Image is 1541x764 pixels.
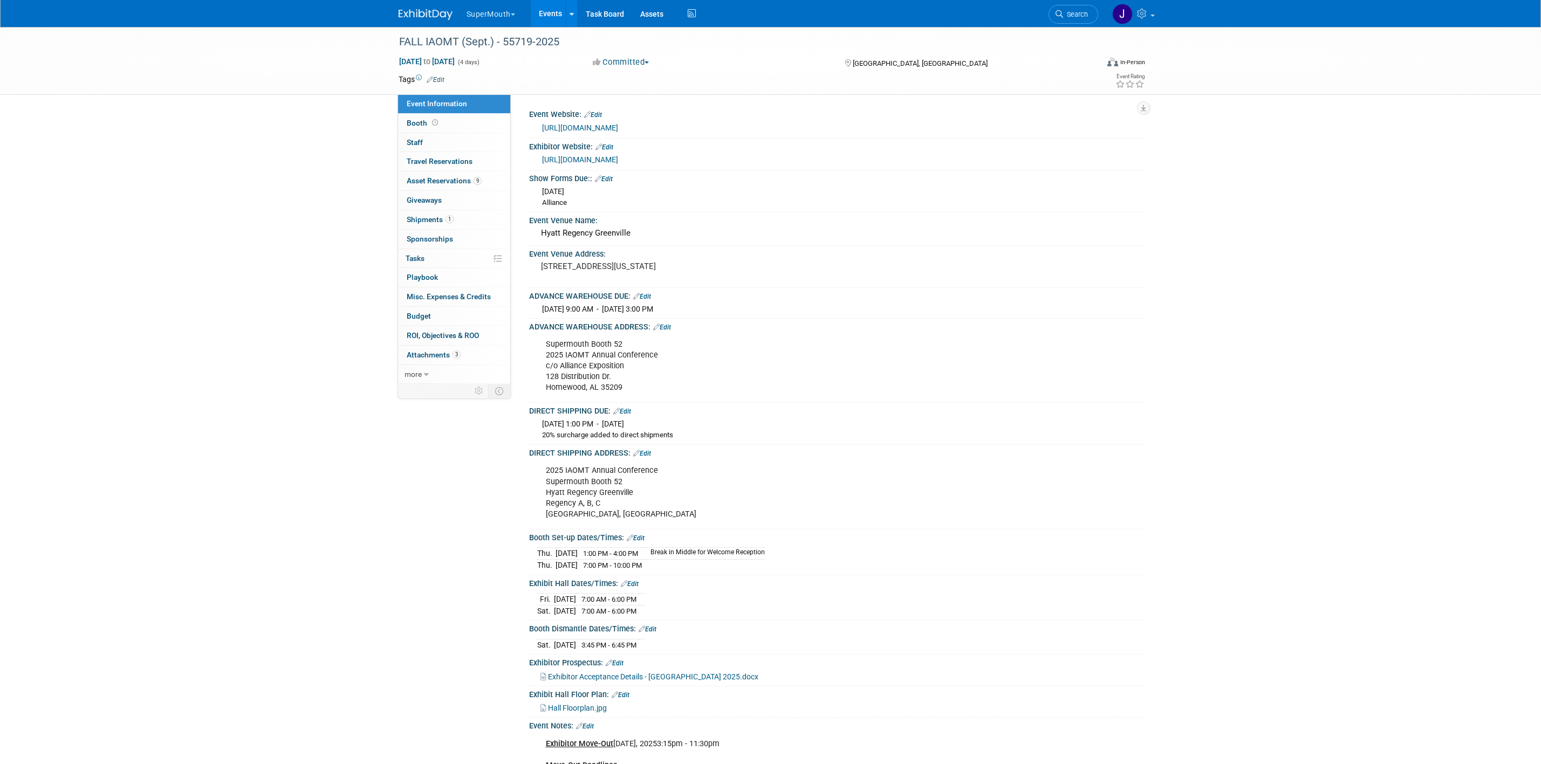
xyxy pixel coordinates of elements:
span: Giveaways [407,196,442,204]
span: Misc. Expenses & Credits [407,292,491,301]
td: Tags [399,74,444,85]
div: Show Forms Due:: [529,170,1143,184]
td: Thu. [537,548,556,560]
a: Asset Reservations9 [398,171,510,190]
div: Event Rating [1115,74,1145,79]
span: 7:00 AM - 6:00 PM [581,607,636,615]
div: Hyatt Regency Greenville [537,225,1135,242]
td: [DATE] [556,548,578,560]
span: 9 [474,177,482,185]
td: [DATE] [556,559,578,570]
div: 20% surcharge added to direct shipments [542,430,1135,440]
div: 2025 IAOMT Annual Conference Supermouth Booth 52 Hyatt Regency Greenville Regency A, B, C [GEOGRA... [538,460,1024,525]
div: Event Format [1035,56,1146,72]
a: Edit [633,450,651,457]
a: Giveaways [398,191,510,210]
div: DIRECT SHIPPING ADDRESS: [529,445,1143,459]
a: more [398,365,510,384]
td: [DATE] [554,639,576,650]
div: Booth Set-up Dates/Times: [529,529,1143,543]
div: Event Website: [529,106,1143,120]
span: 1 [446,215,454,223]
span: 1:00 PM - 4:00 PM [583,549,638,557]
div: DIRECT SHIPPING DUE: [529,403,1143,417]
span: Playbook [407,273,438,281]
span: 7:00 AM - 6:00 PM [581,595,636,603]
a: Edit [595,175,613,183]
span: Shipments [407,215,454,224]
a: Edit [606,659,624,667]
td: Personalize Event Tab Strip [470,384,489,398]
div: Booth Dismantle Dates/Times: [529,621,1143,635]
div: FALL IAOMT (Sept.) - 55719-2025 [395,32,1082,52]
div: ADVANCE WAREHOUSE ADDRESS: [529,319,1143,333]
a: Booth [398,114,510,133]
span: Search [1063,10,1088,18]
span: more [405,370,422,378]
div: Exhibitor Website: [529,139,1143,153]
a: Edit [427,76,444,84]
div: ADVANCE WAREHOUSE DUE: [529,288,1143,302]
a: Playbook [398,268,510,287]
a: Edit [595,143,613,151]
span: 7:00 PM - 10:00 PM [583,561,642,569]
div: Event Notes: [529,718,1143,732]
a: Edit [576,722,594,730]
a: Search [1049,5,1098,24]
u: Exhibitor Move-Out [546,739,613,748]
a: Attachments3 [398,346,510,364]
a: Exhibitor Acceptance Details - [GEOGRAPHIC_DATA] 2025.docx [540,672,758,681]
div: Exhibitor Prospectus: [529,655,1143,669]
a: Budget [398,307,510,326]
div: Exhibit Hall Dates/Times: [529,575,1143,589]
span: Attachments [407,350,461,359]
a: Event Information [398,94,510,113]
a: Sponsorships [398,230,510,249]
a: Edit [621,580,639,588]
span: [DATE] 1:00 PM - [DATE] [542,419,624,428]
a: Edit [627,534,645,542]
a: Staff [398,133,510,152]
div: Exhibit Hall Floor Plan: [529,686,1143,700]
span: Sponsorships [407,235,453,243]
span: Budget [407,312,431,320]
a: ROI, Objectives & ROO [398,326,510,345]
span: [GEOGRAPHIC_DATA], [GEOGRAPHIC_DATA] [853,59,988,67]
a: [URL][DOMAIN_NAME] [542,155,618,164]
a: Edit [653,324,671,331]
span: Travel Reservations [407,157,472,166]
a: [URL][DOMAIN_NAME] [542,123,618,132]
span: Asset Reservations [407,176,482,185]
span: 3 [453,350,461,359]
div: Event Venue Name: [529,212,1143,226]
a: Travel Reservations [398,152,510,171]
span: Hall Floorplan.jpg [548,704,607,712]
a: Shipments1 [398,210,510,229]
a: Edit [639,625,656,633]
span: ROI, Objectives & ROO [407,331,479,340]
a: Edit [584,111,602,119]
span: Booth [407,119,440,127]
td: [DATE] [554,594,576,605]
pre: [STREET_ADDRESS][US_STATE] [541,261,773,271]
td: Sat. [537,605,554,616]
a: Edit [612,691,629,699]
td: Toggle Event Tabs [488,384,510,398]
span: (4 days) [457,59,480,66]
img: ExhibitDay [399,9,453,20]
span: Event Information [407,99,467,108]
span: Exhibitor Acceptance Details - [GEOGRAPHIC_DATA] 2025.docx [548,672,758,681]
span: [DATE] [542,187,564,196]
div: In-Person [1120,58,1145,66]
button: Committed [589,57,653,68]
span: Staff [407,138,423,147]
span: Tasks [406,254,424,263]
div: Event Venue Address: [529,246,1143,259]
a: Tasks [398,249,510,268]
div: Alliance [542,198,1135,208]
a: Hall Floorplan.jpg [540,704,607,712]
td: Thu. [537,559,556,570]
span: to [422,57,432,66]
a: Edit [613,408,631,415]
span: [DATE] 9:00 AM - [DATE] 3:00 PM [542,305,653,313]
